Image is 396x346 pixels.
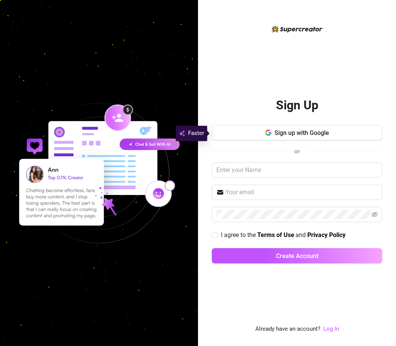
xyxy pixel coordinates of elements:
strong: Terms of Use [257,231,294,239]
span: Create Account [276,252,318,260]
h2: Sign Up [276,97,318,113]
span: Sign up with Google [274,129,329,136]
span: Faster [188,129,204,138]
a: Privacy Policy [307,231,346,239]
button: Sign up with Google [212,125,382,140]
input: Your email [226,188,378,197]
a: Terms of Use [257,231,294,239]
img: logo-BBDzfeDw.svg [272,26,323,32]
input: Enter your Name [212,162,382,178]
strong: Privacy Policy [307,231,346,239]
span: and [295,231,307,239]
span: or [294,148,300,155]
a: Log In [323,325,339,332]
a: Log In [323,325,339,334]
img: svg%3e [179,129,185,138]
span: I agree to the [221,231,257,239]
span: Already have an account? [255,325,320,334]
button: Create Account [212,248,382,263]
span: eye-invisible [372,211,378,218]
